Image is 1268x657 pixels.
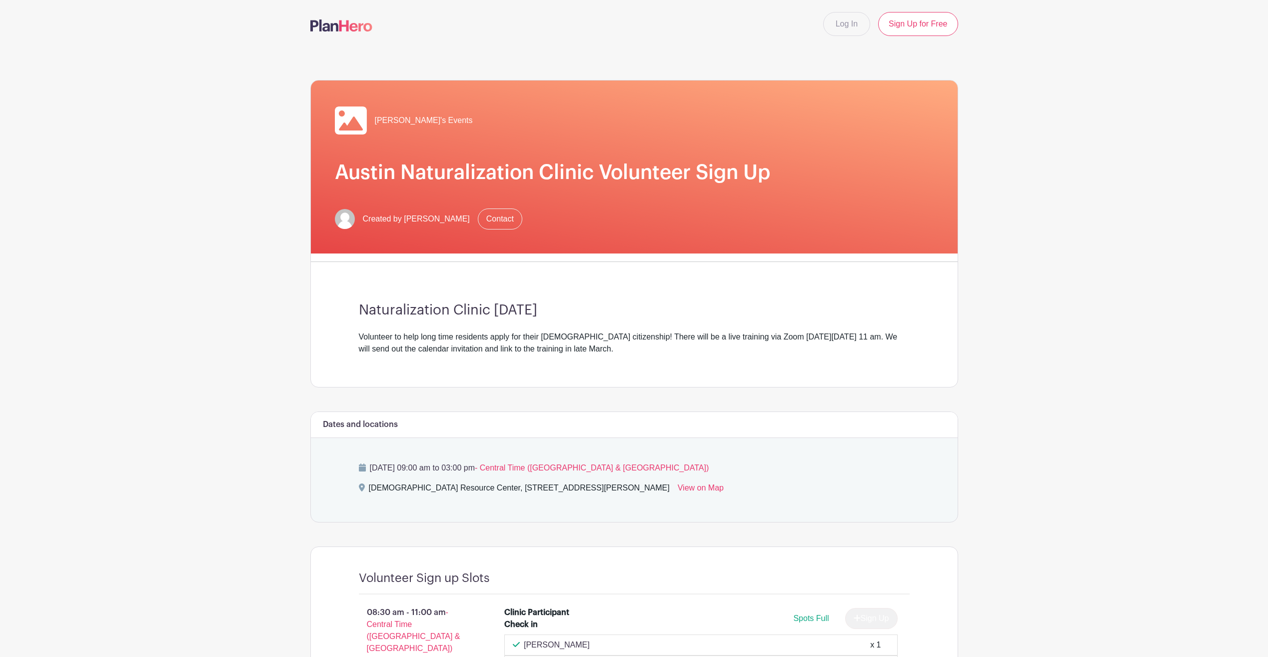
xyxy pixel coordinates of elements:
[359,331,910,355] div: Volunteer to help long time residents apply for their [DEMOGRAPHIC_DATA] citizenship! There will ...
[524,639,590,651] p: [PERSON_NAME]
[475,463,709,472] span: - Central Time ([GEOGRAPHIC_DATA] & [GEOGRAPHIC_DATA])
[823,12,870,36] a: Log In
[478,208,522,229] a: Contact
[335,209,355,229] img: default-ce2991bfa6775e67f084385cd625a349d9dcbb7a52a09fb2fda1e96e2d18dcdb.png
[793,614,829,622] span: Spots Full
[504,606,591,630] div: Clinic Participant Check in
[678,482,724,498] a: View on Map
[375,114,473,126] span: [PERSON_NAME]'s Events
[363,213,470,225] span: Created by [PERSON_NAME]
[369,482,670,498] div: [DEMOGRAPHIC_DATA] Resource Center, [STREET_ADDRESS][PERSON_NAME]
[323,420,398,429] h6: Dates and locations
[310,19,372,31] img: logo-507f7623f17ff9eddc593b1ce0a138ce2505c220e1c5a4e2b4648c50719b7d32.svg
[335,160,934,184] h1: Austin Naturalization Clinic Volunteer Sign Up
[878,12,958,36] a: Sign Up for Free
[359,302,910,319] h3: Naturalization Clinic [DATE]
[870,639,881,651] div: x 1
[359,571,490,585] h4: Volunteer Sign up Slots
[359,462,910,474] p: [DATE] 09:00 am to 03:00 pm
[367,608,460,652] span: - Central Time ([GEOGRAPHIC_DATA] & [GEOGRAPHIC_DATA])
